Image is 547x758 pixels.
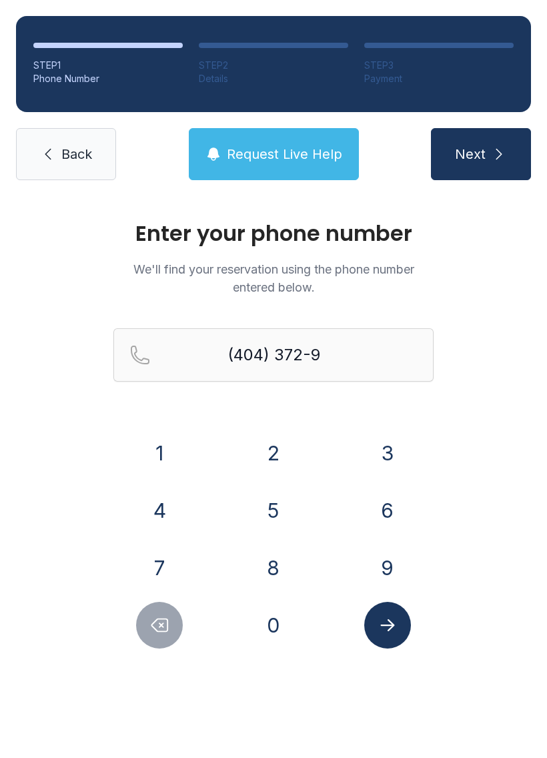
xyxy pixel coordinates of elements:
input: Reservation phone number [113,328,434,382]
div: STEP 1 [33,59,183,72]
div: Phone Number [33,72,183,85]
div: STEP 3 [364,59,514,72]
button: 7 [136,544,183,591]
button: 3 [364,430,411,476]
div: STEP 2 [199,59,348,72]
button: 1 [136,430,183,476]
button: 8 [250,544,297,591]
button: 5 [250,487,297,534]
button: 0 [250,602,297,649]
button: 9 [364,544,411,591]
p: We'll find your reservation using the phone number entered below. [113,260,434,296]
button: 2 [250,430,297,476]
h1: Enter your phone number [113,223,434,244]
button: 6 [364,487,411,534]
div: Payment [364,72,514,85]
button: Submit lookup form [364,602,411,649]
span: Back [61,145,92,163]
button: Delete number [136,602,183,649]
span: Request Live Help [227,145,342,163]
button: 4 [136,487,183,534]
span: Next [455,145,486,163]
div: Details [199,72,348,85]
